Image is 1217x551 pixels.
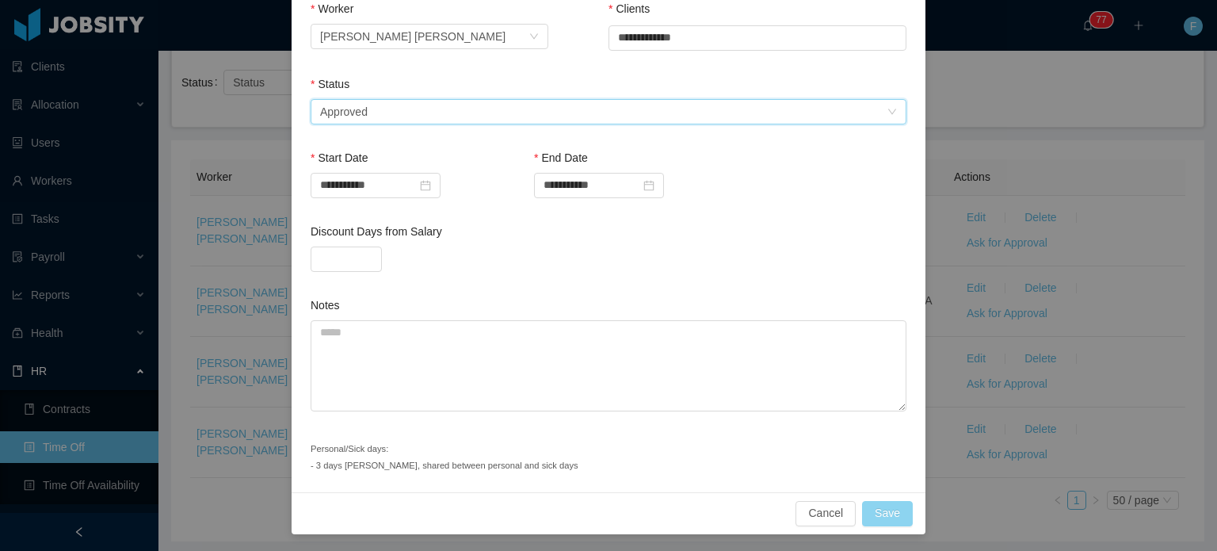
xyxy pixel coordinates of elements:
button: Cancel [795,501,856,526]
label: Start Date [311,151,368,164]
textarea: Notes [311,320,906,411]
i: icon: calendar [643,180,654,191]
label: Discount Days from Salary [311,225,442,238]
label: Worker [311,2,353,15]
button: Save [862,501,913,526]
div: Guilherme Arantes Rocha [320,25,505,48]
i: icon: calendar [420,180,431,191]
input: Discount Days from Salary [311,247,381,271]
label: Notes [311,299,340,312]
label: End Date [534,151,588,164]
div: Approved [320,100,368,124]
label: Clients [608,2,650,15]
label: Status [311,78,349,90]
small: Personal/Sick days: - 3 days [PERSON_NAME], shared between personal and sick days [311,444,578,470]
